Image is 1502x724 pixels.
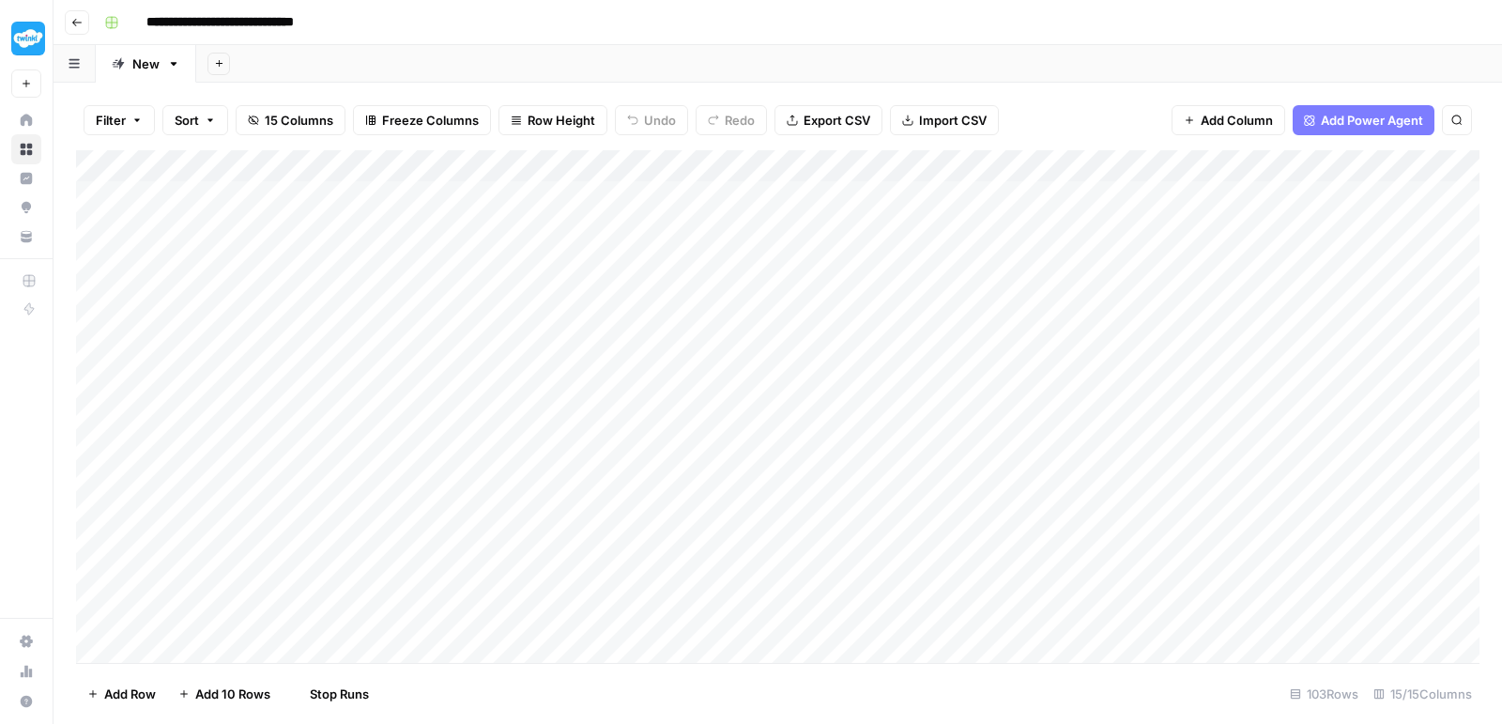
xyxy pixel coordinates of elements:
button: Add Row [76,679,167,709]
a: Usage [11,656,41,686]
button: Row Height [498,105,607,135]
a: Browse [11,134,41,164]
img: Twinkl Logo [11,22,45,55]
button: Help + Support [11,686,41,716]
button: Stop Runs [282,679,380,709]
span: Add 10 Rows [195,685,270,703]
span: Redo [725,111,755,130]
div: 15/15 Columns [1366,679,1479,709]
a: Your Data [11,222,41,252]
span: Import CSV [919,111,987,130]
span: Export CSV [804,111,870,130]
span: Row Height [528,111,595,130]
button: Redo [696,105,767,135]
div: New [132,54,160,73]
span: Undo [644,111,676,130]
button: Add Column [1172,105,1285,135]
button: Freeze Columns [353,105,491,135]
span: 15 Columns [265,111,333,130]
button: 15 Columns [236,105,345,135]
a: New [96,45,196,83]
span: Freeze Columns [382,111,479,130]
button: Add 10 Rows [167,679,282,709]
button: Workspace: Twinkl [11,15,41,62]
a: Settings [11,626,41,656]
button: Add Power Agent [1293,105,1434,135]
span: Filter [96,111,126,130]
button: Export CSV [774,105,882,135]
a: Insights [11,163,41,193]
span: Add Row [104,685,156,703]
div: 103 Rows [1282,679,1366,709]
span: Add Column [1201,111,1273,130]
button: Filter [84,105,155,135]
span: Add Power Agent [1321,111,1423,130]
button: Import CSV [890,105,999,135]
a: Opportunities [11,193,41,223]
a: Home [11,105,41,135]
span: Stop Runs [310,685,369,703]
button: Sort [162,105,228,135]
button: Undo [615,105,688,135]
span: Sort [175,111,199,130]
